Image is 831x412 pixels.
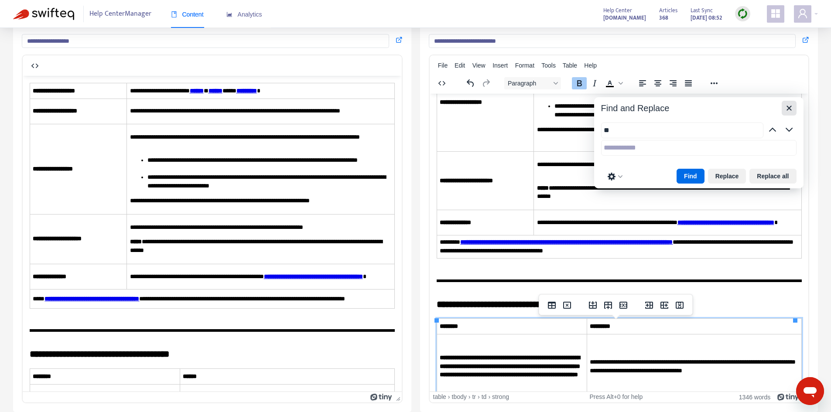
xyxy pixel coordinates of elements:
button: Insert column after [657,299,672,311]
span: Paragraph [508,80,551,87]
span: Last Sync [691,6,713,15]
span: user [797,8,808,19]
div: Press the Up and Down arrow keys to resize the editor. [393,392,402,402]
button: Table properties [544,299,559,311]
span: book [171,11,177,17]
span: File [438,62,448,69]
span: Help Center Manager [89,6,151,22]
button: Justify [681,77,696,89]
span: Edit [455,62,465,69]
strong: [DATE] 08:52 [691,13,722,23]
div: tbody [452,393,467,401]
button: Insert row before [585,299,600,311]
button: Undo [463,77,478,89]
a: Powered by Tiny [777,393,799,400]
iframe: Rich Text Area [430,94,809,392]
button: Delete table [560,299,575,311]
div: td [482,393,487,401]
div: tr [472,393,476,401]
div: Text color Black [602,77,624,89]
div: Press Alt+0 for help [555,393,677,401]
span: Insert [492,62,508,69]
button: Redo [479,77,493,89]
span: Table [563,62,577,69]
button: Delete row [616,299,631,311]
span: Help Center [603,6,632,15]
button: Previous [765,123,780,137]
button: Close [782,101,797,116]
button: Reveal or hide additional toolbar items [707,77,722,89]
button: Replace all [749,169,796,184]
button: Align left [635,77,650,89]
a: [DOMAIN_NAME] [603,13,646,23]
button: Delete column [672,299,687,311]
button: Next [782,123,797,137]
div: › [488,393,490,401]
span: Tools [541,62,556,69]
span: Articles [659,6,677,15]
button: Bold [572,77,587,89]
span: Analytics [226,11,262,18]
span: View [472,62,486,69]
div: strong [492,393,509,401]
button: 1346 words [739,393,770,401]
button: Italic [587,77,602,89]
span: Content [171,11,204,18]
button: Align center [650,77,665,89]
iframe: Button to launch messaging window [796,377,824,405]
div: table [433,393,446,401]
button: Align right [666,77,681,89]
button: Insert column before [642,299,657,311]
span: Help [584,62,597,69]
button: Block Paragraph [504,77,561,89]
span: area-chart [226,11,233,17]
div: › [478,393,480,401]
span: Format [515,62,534,69]
a: Powered by Tiny [370,393,392,400]
img: Swifteq [13,8,74,20]
span: appstore [770,8,781,19]
button: Replace [708,169,746,184]
button: Insert row after [601,299,616,311]
div: › [469,393,471,401]
strong: 368 [659,13,668,23]
button: Find [677,169,704,184]
img: sync.dc5367851b00ba804db3.png [737,8,748,19]
div: › [448,393,450,401]
button: Preferences [605,170,626,183]
iframe: Rich Text Area [23,76,402,392]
